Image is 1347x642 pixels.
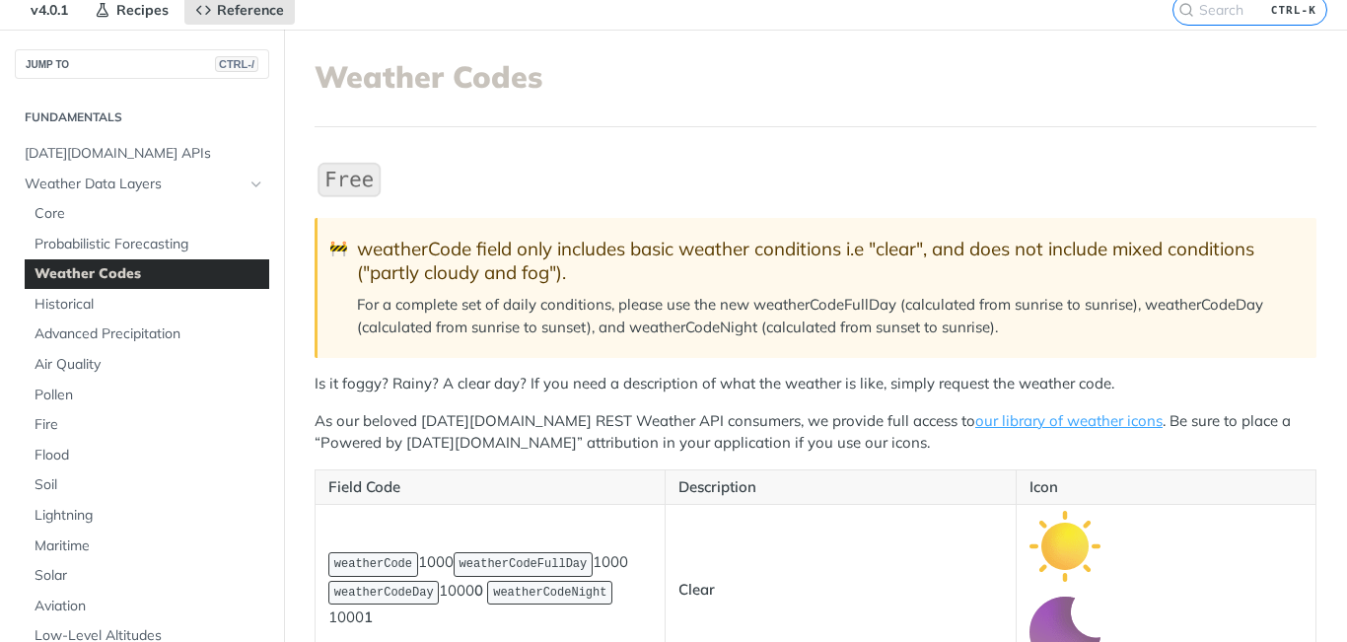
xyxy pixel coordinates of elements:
[248,177,264,192] button: Hide subpages for Weather Data Layers
[15,108,269,126] h2: Fundamentals
[25,290,269,320] a: Historical
[315,59,1316,95] h1: Weather Codes
[215,56,258,72] span: CTRL-/
[357,238,1297,284] div: weatherCode field only includes basic weather conditions i.e "clear", and does not include mixed ...
[25,381,269,410] a: Pollen
[1029,511,1100,582] img: clear_day
[25,441,269,470] a: Flood
[25,144,264,164] span: [DATE][DOMAIN_NAME] APIs
[35,264,264,284] span: Weather Codes
[357,294,1297,338] p: For a complete set of daily conditions, please use the new weatherCodeFullDay (calculated from su...
[25,470,269,500] a: Soil
[460,557,588,571] span: weatherCodeFullDay
[315,373,1316,395] p: Is it foggy? Rainy? A clear day? If you need a description of what the weather is like, simply re...
[35,536,264,556] span: Maritime
[1178,2,1194,18] svg: Search
[35,324,264,344] span: Advanced Precipitation
[1029,621,1100,640] span: Expand image
[315,410,1316,455] p: As our beloved [DATE][DOMAIN_NAME] REST Weather API consumers, we provide full access to . Be sur...
[364,607,373,626] strong: 1
[678,476,1002,499] p: Description
[329,238,348,260] span: 🚧
[15,170,269,199] a: Weather Data LayersHide subpages for Weather Data Layers
[35,597,264,616] span: Aviation
[493,586,606,600] span: weatherCodeNight
[25,230,269,259] a: Probabilistic Forecasting
[35,566,264,586] span: Solar
[35,235,264,254] span: Probabilistic Forecasting
[35,475,264,495] span: Soil
[15,49,269,79] button: JUMP TOCTRL-/
[334,557,412,571] span: weatherCode
[25,532,269,561] a: Maritime
[474,581,483,600] strong: 0
[1029,476,1304,499] p: Icon
[35,386,264,405] span: Pollen
[116,1,169,19] span: Recipes
[35,204,264,224] span: Core
[328,476,652,499] p: Field Code
[678,580,715,599] strong: Clear
[35,415,264,435] span: Fire
[975,411,1163,430] a: our library of weather icons
[35,295,264,315] span: Historical
[217,1,284,19] span: Reference
[35,355,264,375] span: Air Quality
[328,550,652,629] p: 1000 1000 1000 1000
[35,506,264,526] span: Lightning
[25,501,269,531] a: Lightning
[1029,535,1100,554] span: Expand image
[25,259,269,289] a: Weather Codes
[25,410,269,440] a: Fire
[25,350,269,380] a: Air Quality
[25,561,269,591] a: Solar
[25,592,269,621] a: Aviation
[25,199,269,229] a: Core
[25,320,269,349] a: Advanced Precipitation
[15,139,269,169] a: [DATE][DOMAIN_NAME] APIs
[25,175,244,194] span: Weather Data Layers
[35,446,264,465] span: Flood
[334,586,434,600] span: weatherCodeDay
